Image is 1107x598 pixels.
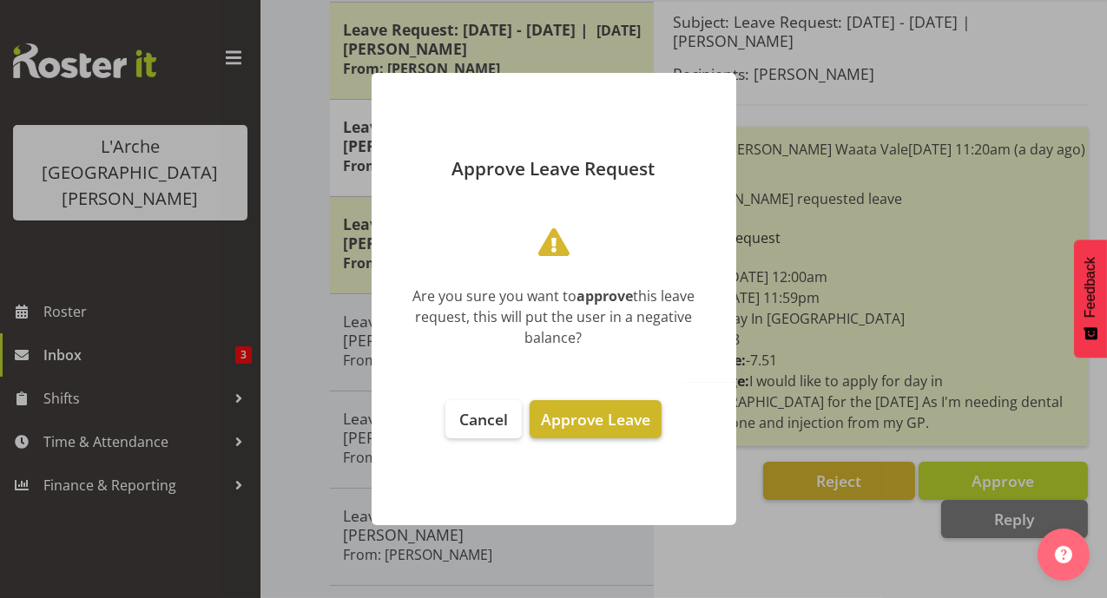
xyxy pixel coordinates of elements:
b: approve [577,286,633,306]
div: Are you sure you want to this leave request, this will put the user in a negative balance? [398,286,710,348]
button: Approve Leave [530,400,662,438]
img: help-xxl-2.png [1055,546,1072,563]
button: Cancel [445,400,522,438]
button: Feedback - Show survey [1074,240,1107,358]
span: Cancel [459,409,508,430]
p: Approve Leave Request [389,160,719,178]
span: Feedback [1083,257,1098,318]
span: Approve Leave [541,409,650,430]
